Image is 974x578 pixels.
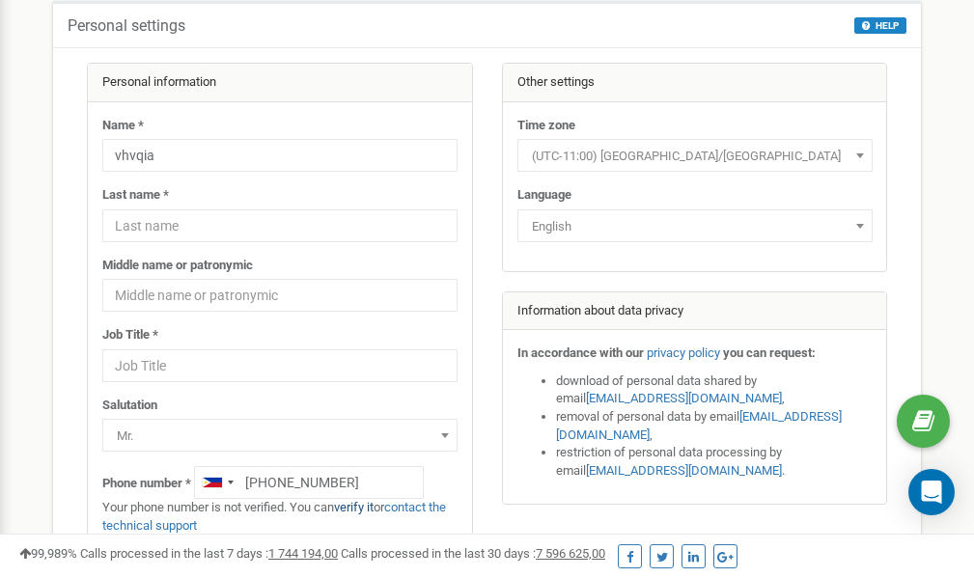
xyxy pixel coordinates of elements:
[195,467,239,498] div: Telephone country code
[80,546,338,561] span: Calls processed in the last 7 days :
[723,345,816,360] strong: you can request:
[556,444,873,480] li: restriction of personal data processing by email .
[268,546,338,561] u: 1 744 194,00
[102,257,253,275] label: Middle name or patronymic
[102,279,458,312] input: Middle name or patronymic
[586,391,782,405] a: [EMAIL_ADDRESS][DOMAIN_NAME]
[109,423,451,450] span: Mr.
[536,546,605,561] u: 7 596 625,00
[556,408,873,444] li: removal of personal data by email ,
[102,419,458,452] span: Mr.
[102,186,169,205] label: Last name *
[102,499,458,535] p: Your phone number is not verified. You can or
[102,117,144,135] label: Name *
[102,475,191,493] label: Phone number *
[503,292,887,331] div: Information about data privacy
[102,500,446,533] a: contact the technical support
[102,326,158,344] label: Job Title *
[854,17,906,34] button: HELP
[19,546,77,561] span: 99,989%
[88,64,472,102] div: Personal information
[102,349,458,382] input: Job Title
[517,209,873,242] span: English
[102,397,157,415] label: Salutation
[68,17,185,35] h5: Personal settings
[334,500,374,514] a: verify it
[556,409,842,442] a: [EMAIL_ADDRESS][DOMAIN_NAME]
[556,372,873,408] li: download of personal data shared by email ,
[517,186,571,205] label: Language
[647,345,720,360] a: privacy policy
[517,345,644,360] strong: In accordance with our
[102,139,458,172] input: Name
[341,546,605,561] span: Calls processed in the last 30 days :
[517,117,575,135] label: Time zone
[102,209,458,242] input: Last name
[524,143,866,170] span: (UTC-11:00) Pacific/Midway
[517,139,873,172] span: (UTC-11:00) Pacific/Midway
[194,466,424,499] input: +1-800-555-55-55
[503,64,887,102] div: Other settings
[908,469,955,515] div: Open Intercom Messenger
[524,213,866,240] span: English
[586,463,782,478] a: [EMAIL_ADDRESS][DOMAIN_NAME]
